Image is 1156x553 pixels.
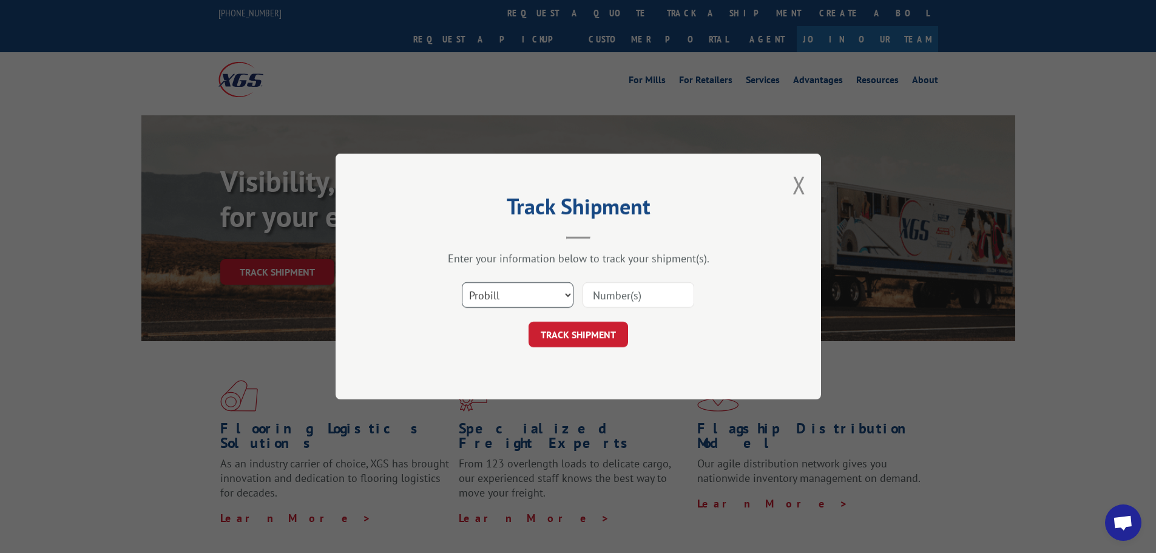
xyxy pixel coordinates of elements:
button: TRACK SHIPMENT [529,322,628,347]
div: Open chat [1105,504,1141,541]
div: Enter your information below to track your shipment(s). [396,251,760,265]
input: Number(s) [583,282,694,308]
button: Close modal [793,169,806,201]
h2: Track Shipment [396,198,760,221]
